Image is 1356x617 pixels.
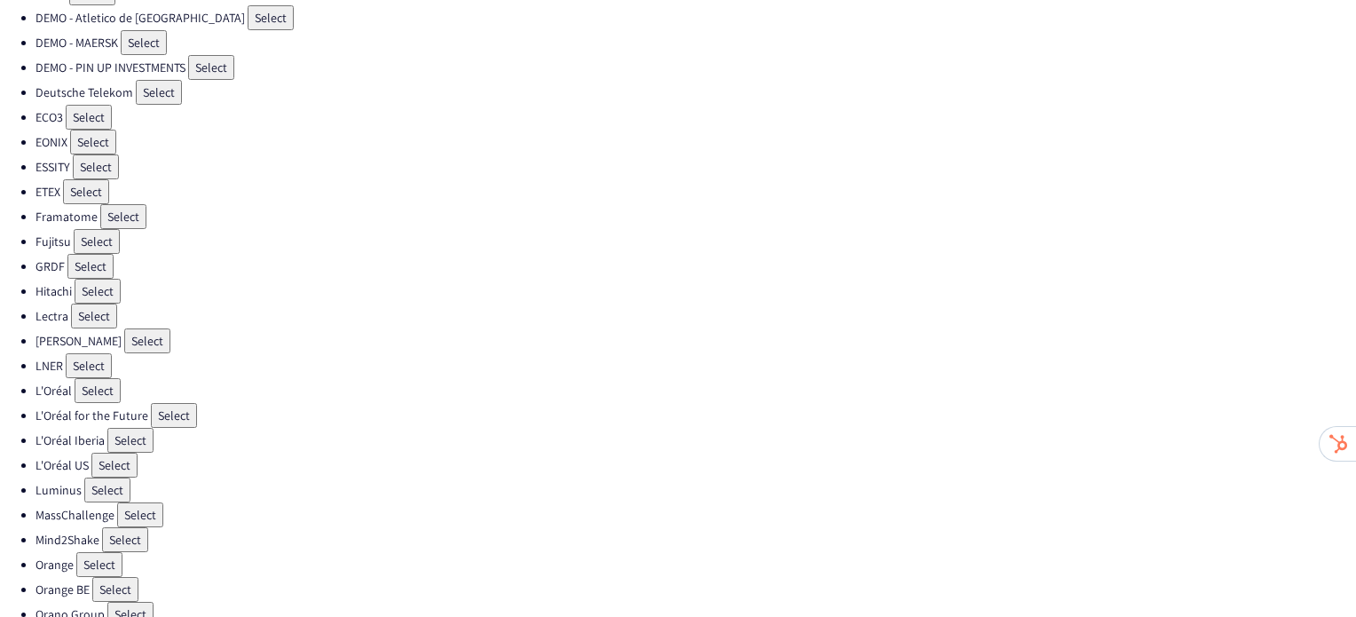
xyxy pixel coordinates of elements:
[35,5,1356,30] li: DEMO - Atletico de [GEOGRAPHIC_DATA]
[35,204,1356,229] li: Framatome
[1267,532,1356,617] iframe: Chat Widget
[70,130,116,154] button: Select
[76,552,122,577] button: Select
[35,80,1356,105] li: Deutsche Telekom
[121,30,167,55] button: Select
[66,353,112,378] button: Select
[71,304,117,328] button: Select
[67,254,114,279] button: Select
[35,304,1356,328] li: Lectra
[107,428,154,453] button: Select
[92,577,138,602] button: Select
[35,229,1356,254] li: Fujitsu
[63,179,109,204] button: Select
[75,279,121,304] button: Select
[136,80,182,105] button: Select
[84,478,130,502] button: Select
[35,279,1356,304] li: Hitachi
[100,204,146,229] button: Select
[35,502,1356,527] li: MassChallenge
[66,105,112,130] button: Select
[35,403,1356,428] li: L'Oréal for the Future
[35,130,1356,154] li: EONIX
[35,527,1356,552] li: Mind2Shake
[35,328,1356,353] li: [PERSON_NAME]
[35,55,1356,80] li: DEMO - PIN UP INVESTMENTS
[35,154,1356,179] li: ESSITY
[35,552,1356,577] li: Orange
[35,254,1356,279] li: GRDF
[35,30,1356,55] li: DEMO - MAERSK
[35,577,1356,602] li: Orange BE
[91,453,138,478] button: Select
[73,154,119,179] button: Select
[151,403,197,428] button: Select
[248,5,294,30] button: Select
[35,453,1356,478] li: L'Oréal US
[35,105,1356,130] li: ECO3
[74,229,120,254] button: Select
[35,378,1356,403] li: L'Oréal
[35,353,1356,378] li: LNER
[102,527,148,552] button: Select
[124,328,170,353] button: Select
[117,502,163,527] button: Select
[188,55,234,80] button: Select
[35,478,1356,502] li: Luminus
[35,179,1356,204] li: ETEX
[75,378,121,403] button: Select
[35,428,1356,453] li: L'Oréal Iberia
